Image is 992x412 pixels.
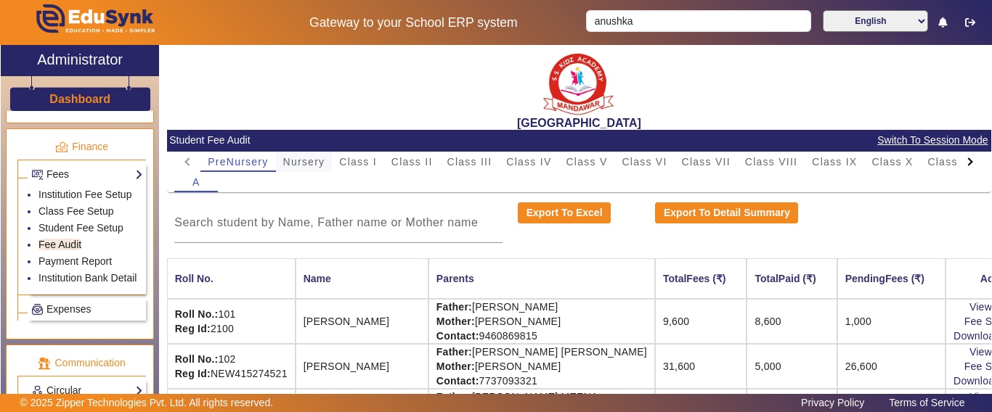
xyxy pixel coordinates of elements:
[37,51,123,68] h2: Administrator
[837,344,946,389] td: 26,600
[167,130,991,152] mat-card-header: Student Fee Audit
[436,360,475,372] strong: Mother:
[391,157,433,167] span: Class II
[49,92,110,106] h3: Dashboard
[1,45,159,76] a: Administrator
[167,344,296,389] td: 102 NEW415274521
[655,202,798,224] button: Export To Detail Summary
[32,304,43,315] img: Payroll.png
[31,301,143,318] a: Expenses
[174,214,503,231] input: Search student by Name, Father name or Mother name
[175,271,214,287] div: Roll No.
[192,177,200,187] span: A
[38,222,123,234] a: Student Fee Setup
[428,258,655,299] th: Parents
[794,393,871,412] a: Privacy Policy
[175,271,288,287] div: Roll No.
[655,299,747,344] td: 9,600
[38,272,137,284] a: Institution Bank Detail
[167,116,991,130] h2: [GEOGRAPHIC_DATA]
[167,299,296,344] td: 101 2100
[845,271,924,287] div: PendingFees (₹)
[339,157,377,167] span: Class I
[747,299,837,344] td: 8,600
[837,299,946,344] td: 1,000
[542,49,615,116] img: b9104f0a-387a-4379-b368-ffa933cda262
[436,330,479,342] strong: Contact:
[436,301,472,313] strong: Father:
[20,395,274,411] p: © 2025 Zipper Technologies Pvt. Ltd. All rights reserved.
[17,139,146,154] p: Finance
[304,271,331,287] div: Name
[871,157,913,167] span: Class X
[38,357,51,370] img: communication.png
[296,344,428,389] td: [PERSON_NAME]
[175,323,211,334] strong: Reg Id:
[38,205,114,217] a: Class Fee Setup
[46,303,91,315] span: Expenses
[175,353,219,365] strong: Roll No.:
[927,157,972,167] span: Class XI
[55,141,68,154] img: finance.png
[428,344,655,389] td: [PERSON_NAME] [PERSON_NAME] [PERSON_NAME] 7737093321
[663,271,726,287] div: TotalFees (₹)
[586,10,810,32] input: Search
[208,157,268,167] span: PreNursery
[175,368,211,379] strong: Reg Id:
[655,344,747,389] td: 31,600
[506,157,551,167] span: Class IV
[175,308,219,320] strong: Roll No.:
[304,271,420,287] div: Name
[283,157,325,167] span: Nursery
[436,375,479,387] strong: Contact:
[38,255,112,267] a: Payment Report
[755,271,816,287] div: TotalPaid (₹)
[296,299,428,344] td: [PERSON_NAME]
[38,189,131,200] a: Institution Fee Setup
[745,157,797,167] span: Class VIII
[428,299,655,344] td: [PERSON_NAME] [PERSON_NAME] 9460869815
[845,271,938,287] div: PendingFees (₹)
[663,271,739,287] div: TotalFees (₹)
[436,391,472,403] strong: Father:
[38,239,81,250] a: Fee Audit
[256,15,572,30] h5: Gateway to your School ERP system
[518,202,611,224] button: Export To Excel
[812,157,857,167] span: Class IX
[436,346,472,358] strong: Father:
[447,157,492,167] span: Class III
[436,316,475,327] strong: Mother:
[17,355,146,371] p: Communication
[755,271,829,287] div: TotalPaid (₹)
[49,91,111,107] a: Dashboard
[622,157,667,167] span: Class VI
[882,393,972,412] a: Terms of Service
[747,344,837,389] td: 5,000
[566,157,607,167] span: Class V
[682,157,731,167] span: Class VII
[877,132,988,149] span: Switch To Session Mode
